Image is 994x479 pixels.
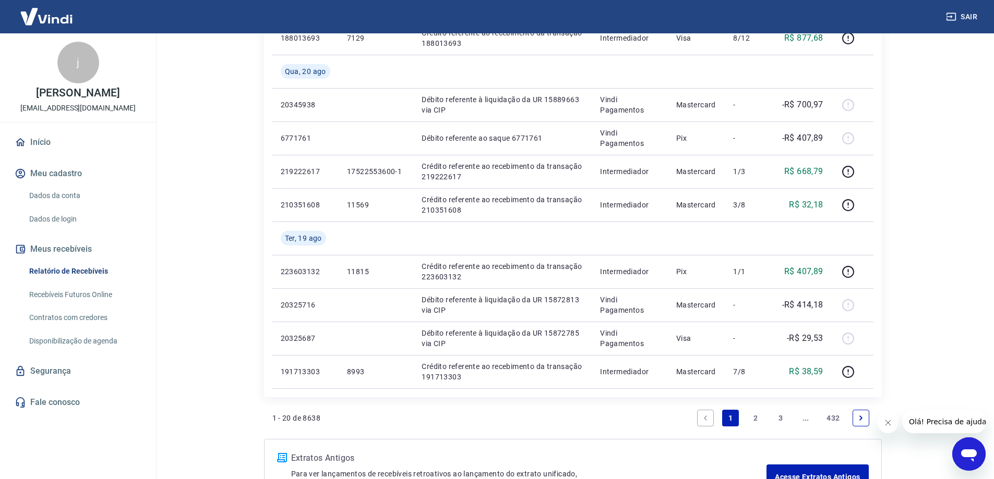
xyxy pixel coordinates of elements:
p: Pix [676,133,717,143]
a: Recebíveis Futuros Online [25,284,143,305]
p: - [733,100,764,110]
p: Crédito referente ao recebimento da transação 210351608 [422,194,583,215]
p: 7129 [347,33,405,43]
img: ícone [277,453,287,462]
a: Segurança [13,360,143,383]
p: 3/8 [733,200,764,210]
a: Previous page [697,410,714,426]
p: [PERSON_NAME] [36,88,119,99]
p: -R$ 407,89 [782,132,823,144]
p: Crédito referente ao recebimento da transação 188013693 [422,28,583,48]
p: 7/8 [733,366,764,377]
span: Qua, 20 ago [285,66,326,77]
p: Crédito referente ao recebimento da transação 191713303 [422,361,583,382]
button: Meus recebíveis [13,238,143,261]
p: Débito referente à liquidação da UR 15889663 via CIP [422,94,583,115]
p: Visa [676,333,717,343]
a: Relatório de Recebíveis [25,261,143,282]
a: Page 432 [822,410,844,426]
img: Vindi [13,1,80,32]
p: [EMAIL_ADDRESS][DOMAIN_NAME] [20,103,136,114]
p: Crédito referente ao recebimento da transação 219222617 [422,161,583,182]
p: 1/1 [733,266,764,277]
a: Page 3 [772,410,789,426]
a: Fale conosco [13,391,143,414]
p: Visa [676,33,717,43]
span: Ter, 19 ago [285,233,322,243]
p: Vindi Pagamentos [600,94,660,115]
p: Pix [676,266,717,277]
a: Next page [853,410,869,426]
p: 20345938 [281,100,330,110]
p: R$ 38,59 [789,365,823,378]
a: Page 1 is your current page [722,410,739,426]
iframe: Fechar mensagem [878,412,899,433]
div: j [57,42,99,83]
p: Intermediador [600,166,660,177]
p: Mastercard [676,100,717,110]
p: 20325687 [281,333,330,343]
span: Olá! Precisa de ajuda? [6,7,88,16]
p: Mastercard [676,366,717,377]
p: Vindi Pagamentos [600,128,660,149]
p: R$ 877,68 [784,32,823,44]
a: Jump forward [797,410,814,426]
ul: Pagination [693,406,873,431]
a: Início [13,131,143,154]
p: 8/12 [733,33,764,43]
p: -R$ 414,18 [782,299,823,311]
p: Mastercard [676,166,717,177]
p: Intermediador [600,266,660,277]
p: Débito referente ao saque 6771761 [422,133,583,143]
p: Crédito referente ao recebimento da transação 223603132 [422,261,583,282]
p: Intermediador [600,366,660,377]
p: 8993 [347,366,405,377]
iframe: Mensagem da empresa [903,410,986,433]
p: -R$ 700,97 [782,99,823,111]
p: - [733,300,764,310]
p: 210351608 [281,200,330,210]
p: Débito referente à liquidação da UR 15872785 via CIP [422,328,583,349]
p: 11569 [347,200,405,210]
p: R$ 668,79 [784,165,823,178]
a: Dados de login [25,208,143,230]
button: Meu cadastro [13,162,143,185]
p: - [733,133,764,143]
p: 191713303 [281,366,330,377]
p: R$ 32,18 [789,199,823,211]
p: Intermediador [600,200,660,210]
a: Page 2 [747,410,764,426]
p: Intermediador [600,33,660,43]
p: 223603132 [281,266,330,277]
button: Sair [944,7,981,27]
p: 219222617 [281,166,330,177]
p: 6771761 [281,133,330,143]
p: -R$ 29,53 [787,332,823,345]
p: 17522553600-1 [347,166,405,177]
iframe: Botão para abrir a janela de mensagens [952,437,986,471]
p: R$ 407,89 [784,265,823,278]
p: Mastercard [676,300,717,310]
a: Disponibilização de agenda [25,330,143,352]
p: 1 - 20 de 8638 [272,413,321,423]
p: 1/3 [733,166,764,177]
p: 20325716 [281,300,330,310]
p: Vindi Pagamentos [600,328,660,349]
p: Débito referente à liquidação da UR 15872813 via CIP [422,294,583,315]
p: Mastercard [676,200,717,210]
p: Extratos Antigos [291,452,767,464]
p: 188013693 [281,33,330,43]
a: Contratos com credores [25,307,143,328]
p: - [733,333,764,343]
p: 11815 [347,266,405,277]
p: Vindi Pagamentos [600,294,660,315]
a: Dados da conta [25,185,143,206]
